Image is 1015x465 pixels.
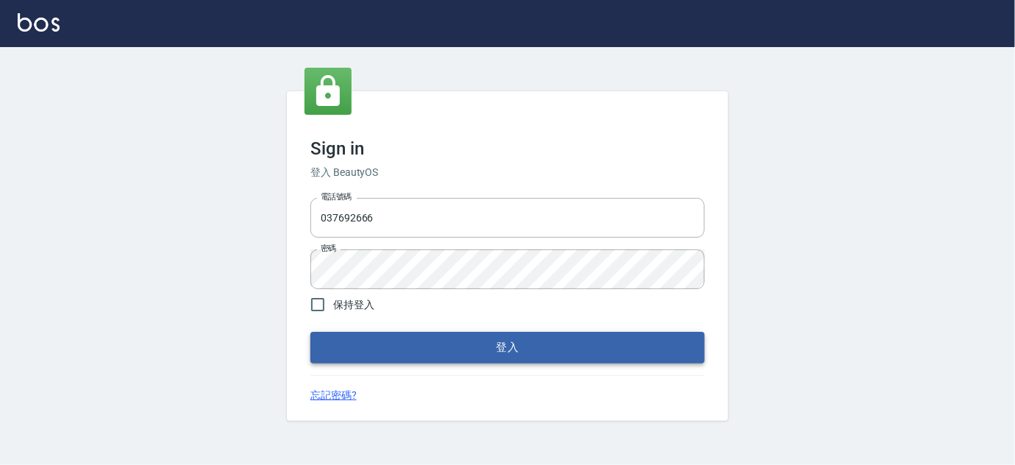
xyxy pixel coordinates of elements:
[333,297,374,313] span: 保持登入
[310,138,705,159] h3: Sign in
[321,243,336,254] label: 密碼
[310,332,705,363] button: 登入
[310,165,705,180] h6: 登入 BeautyOS
[321,191,352,202] label: 電話號碼
[310,388,357,403] a: 忘記密碼?
[18,13,60,32] img: Logo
